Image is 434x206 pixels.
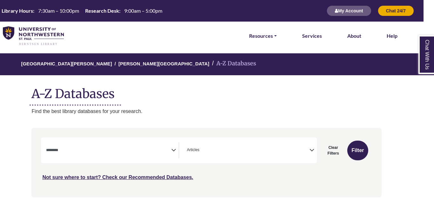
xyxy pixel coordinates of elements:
[31,128,381,197] nav: Search filters
[3,26,64,46] img: library_home
[347,141,368,160] button: Submit for Search Results
[321,141,346,160] button: Clear Filters
[83,7,121,14] th: Research Desk:
[302,32,322,40] a: Services
[184,147,199,153] li: Articles
[31,53,381,75] nav: breadcrumb
[387,32,397,40] a: Help
[378,8,414,13] a: Chat 24/7
[187,147,199,153] span: Articles
[46,148,171,153] textarea: Search
[119,60,209,66] a: [PERSON_NAME][GEOGRAPHIC_DATA]
[124,8,162,14] span: 9:00am – 5:00pm
[31,82,381,101] h1: A-Z Databases
[201,148,204,153] textarea: Search
[378,5,414,16] button: Chat 24/7
[209,59,256,68] li: A-Z Databases
[327,5,371,16] button: My Account
[327,8,371,13] a: My Account
[38,8,79,14] span: 7:30am – 10:00pm
[42,175,193,180] a: Not sure where to start? Check our Recommended Databases.
[249,32,277,40] a: Resources
[21,60,112,66] a: [GEOGRAPHIC_DATA][PERSON_NAME]
[347,32,361,40] a: About
[31,107,381,116] p: Find the best library databases for your research.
